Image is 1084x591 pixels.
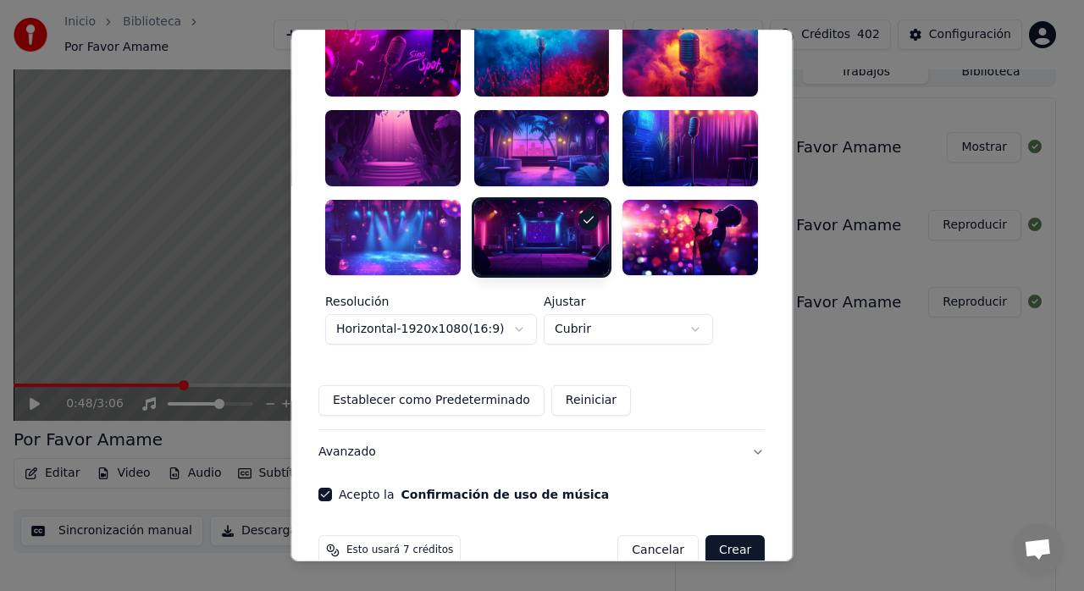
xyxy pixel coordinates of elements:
button: Crear [705,535,765,566]
button: Reiniciar [551,385,631,416]
button: Acepto la [401,489,610,500]
label: Resolución [325,295,537,307]
label: Acepto la [339,489,609,500]
span: Esto usará 7 créditos [346,544,453,557]
button: Avanzado [318,430,765,474]
button: Establecer como Predeterminado [318,385,545,416]
button: Cancelar [618,535,700,566]
label: Ajustar [544,295,713,307]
